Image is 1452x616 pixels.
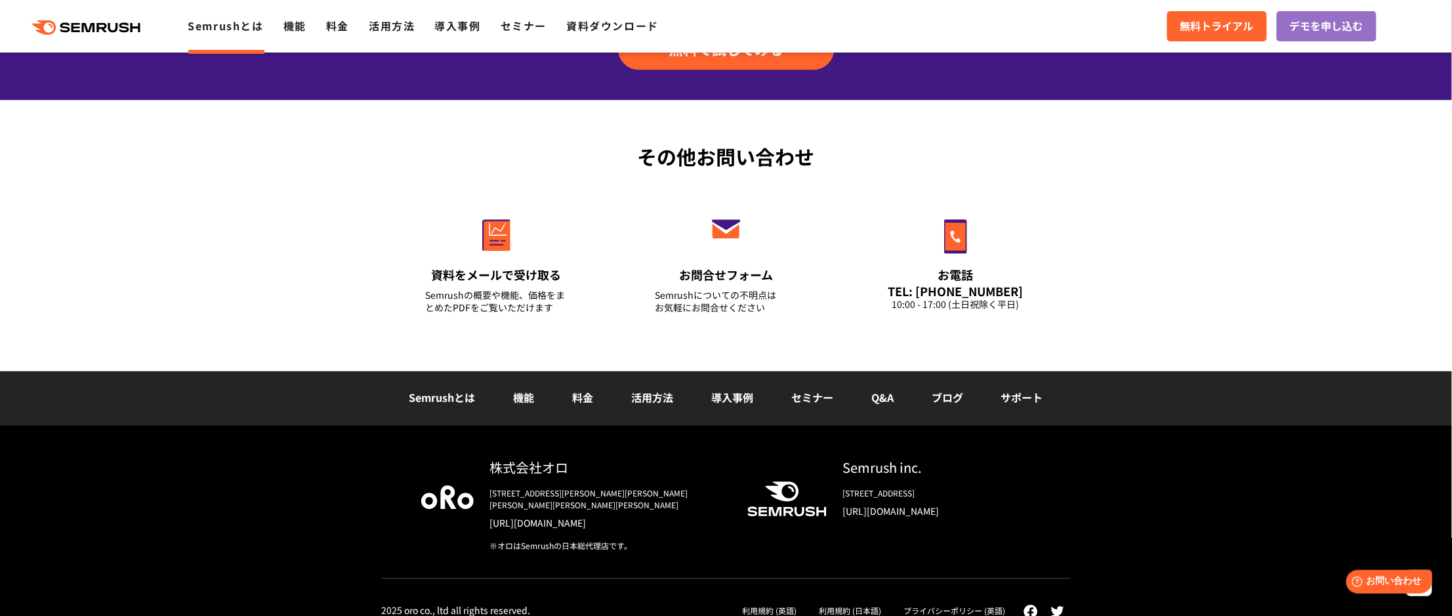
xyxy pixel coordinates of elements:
iframe: Help widget launcher [1335,565,1438,602]
a: Q&A [871,389,894,405]
div: お電話 [885,267,1027,283]
a: 料金 [326,18,349,33]
div: 10:00 - 17:00 (土日祝除く平日) [885,298,1027,311]
div: TEL: [PHONE_NUMBER] [885,284,1027,298]
a: デモを申し込む [1277,11,1377,41]
img: oro company [421,485,474,509]
div: 2025 oro co., ltd all rights reserved. [382,604,531,616]
a: 導入事例 [435,18,481,33]
div: Semrushについての不明点は お気軽にお問合せください [655,289,797,314]
div: その他お問い合わせ [382,142,1071,171]
a: [URL][DOMAIN_NAME] [843,504,1031,517]
span: デモを申し込む [1290,18,1363,35]
a: 機能 [283,18,306,33]
a: 活用方法 [369,18,415,33]
a: ブログ [932,389,963,405]
a: 機能 [513,389,534,405]
a: お問合せフォーム Semrushについての不明点はお気軽にお問合せください [628,191,825,330]
div: 株式会社オロ [490,458,726,477]
div: Semrush inc. [843,458,1031,477]
a: 利用規約 (英語) [743,605,797,616]
a: 導入事例 [711,389,753,405]
a: 資料ダウンロード [566,18,659,33]
div: 資料をメールで受け取る [426,267,568,283]
a: セミナー [501,18,547,33]
div: お問合せフォーム [655,267,797,283]
a: 資料をメールで受け取る Semrushの概要や機能、価格をまとめたPDFをご覧いただけます [398,191,595,330]
div: Semrushの概要や機能、価格をまとめたPDFをご覧いただけます [426,289,568,314]
div: [STREET_ADDRESS][PERSON_NAME][PERSON_NAME][PERSON_NAME][PERSON_NAME][PERSON_NAME] [490,487,726,511]
a: 利用規約 (日本語) [819,605,882,616]
a: 無料トライアル [1167,11,1267,41]
a: Semrushとは [409,389,475,405]
span: 無料で試してみる [669,39,783,58]
a: 活用方法 [631,389,673,405]
a: Semrushとは [188,18,263,33]
a: プライバシーポリシー (英語) [904,605,1006,616]
a: サポート [1001,389,1043,405]
a: セミナー [791,389,833,405]
div: ※オロはSemrushの日本総代理店です。 [490,540,726,552]
a: [URL][DOMAIN_NAME] [490,516,726,529]
span: 無料トライアル [1180,18,1254,35]
div: [STREET_ADDRESS] [843,487,1031,499]
a: 料金 [572,389,593,405]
